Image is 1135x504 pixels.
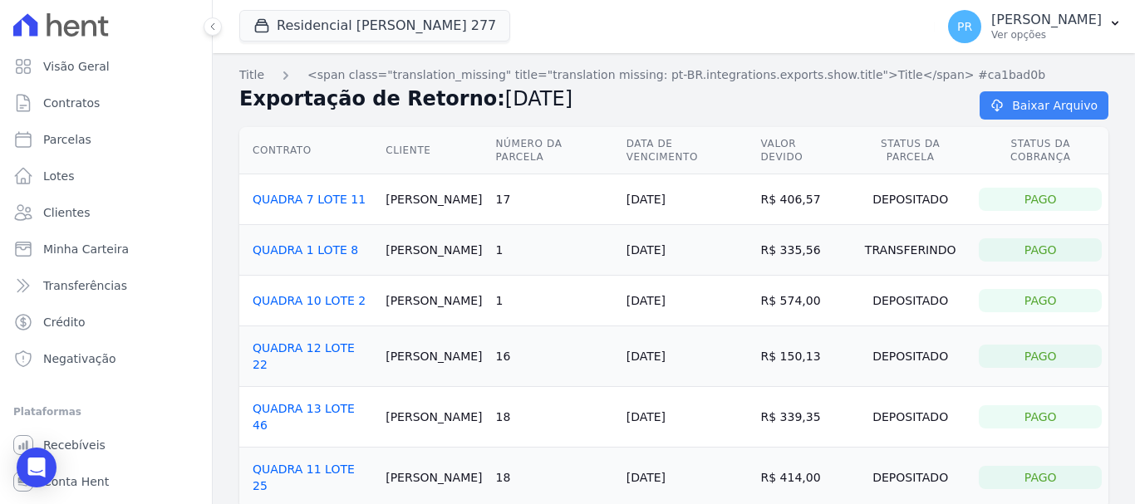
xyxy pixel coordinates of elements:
[253,193,366,206] a: QUADRA 7 LOTE 11
[620,127,754,174] th: Data de Vencimento
[489,174,620,225] td: 17
[979,405,1102,428] div: Pago
[7,196,205,229] a: Clientes
[7,86,205,120] a: Contratos
[7,342,205,375] a: Negativação
[379,276,489,326] td: [PERSON_NAME]
[239,127,379,174] th: Contrato
[7,123,205,156] a: Parcelas
[253,294,366,307] a: QUADRA 10 LOTE 2
[253,243,358,257] a: QUADRA 1 LOTE 8
[307,66,1045,84] a: <span class="translation_missing" title="translation missing: pt-BR.integrations.exports.show.tit...
[7,428,205,462] a: Recebíveis
[754,387,848,448] td: R$ 339,35
[7,306,205,339] a: Crédito
[935,3,1135,50] button: PR [PERSON_NAME] Ver opções
[17,448,57,487] div: Open Intercom Messenger
[239,84,953,114] h2: Exportação de Retorno:
[253,341,355,371] a: QUADRA 12 LOTE 22
[489,127,620,174] th: Número da Parcela
[855,188,965,211] div: Depositado
[979,466,1102,489] div: Pago
[979,289,1102,312] div: Pago
[7,232,205,266] a: Minha Carteira
[957,21,972,32] span: PR
[239,10,510,42] button: Residencial [PERSON_NAME] 277
[972,127,1108,174] th: Status da Cobrança
[7,269,205,302] a: Transferências
[43,437,106,453] span: Recebíveis
[239,68,264,81] span: translation missing: pt-BR.integrations.exports.index.title
[379,225,489,276] td: [PERSON_NAME]
[991,28,1102,42] p: Ver opções
[239,66,264,84] a: Title
[620,174,754,225] td: [DATE]
[620,276,754,326] td: [DATE]
[253,462,355,492] a: QUADRA 11 LOTE 25
[848,127,972,174] th: Status da Parcela
[855,345,965,368] div: Depositado
[43,277,127,294] span: Transferências
[379,387,489,448] td: [PERSON_NAME]
[7,465,205,498] a: Conta Hent
[13,402,199,422] div: Plataformas
[239,66,1108,84] nav: Breadcrumb
[855,466,965,489] div: Depositado
[754,326,848,387] td: R$ 150,13
[620,326,754,387] td: [DATE]
[43,473,109,490] span: Conta Hent
[979,188,1102,211] div: Pago
[489,387,620,448] td: 18
[43,131,91,148] span: Parcelas
[43,241,129,257] span: Minha Carteira
[754,225,848,276] td: R$ 335,56
[379,127,489,174] th: Cliente
[379,326,489,387] td: [PERSON_NAME]
[7,159,205,193] a: Lotes
[43,350,116,367] span: Negativação
[980,91,1108,120] a: Baixar Arquivo
[379,174,489,225] td: [PERSON_NAME]
[253,402,355,432] a: QUADRA 13 LOTE 46
[489,225,620,276] td: 1
[979,238,1102,262] div: Pago
[620,225,754,276] td: [DATE]
[505,87,572,110] span: [DATE]
[855,238,965,262] div: Transferindo
[855,289,965,312] div: Depositado
[43,314,86,330] span: Crédito
[979,345,1102,368] div: Pago
[754,174,848,225] td: R$ 406,57
[43,58,110,75] span: Visão Geral
[991,12,1102,28] p: [PERSON_NAME]
[855,405,965,428] div: Depositado
[489,276,620,326] td: 1
[754,127,848,174] th: Valor devido
[43,95,100,111] span: Contratos
[43,168,75,184] span: Lotes
[754,276,848,326] td: R$ 574,00
[43,204,90,221] span: Clientes
[7,50,205,83] a: Visão Geral
[620,387,754,448] td: [DATE]
[489,326,620,387] td: 16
